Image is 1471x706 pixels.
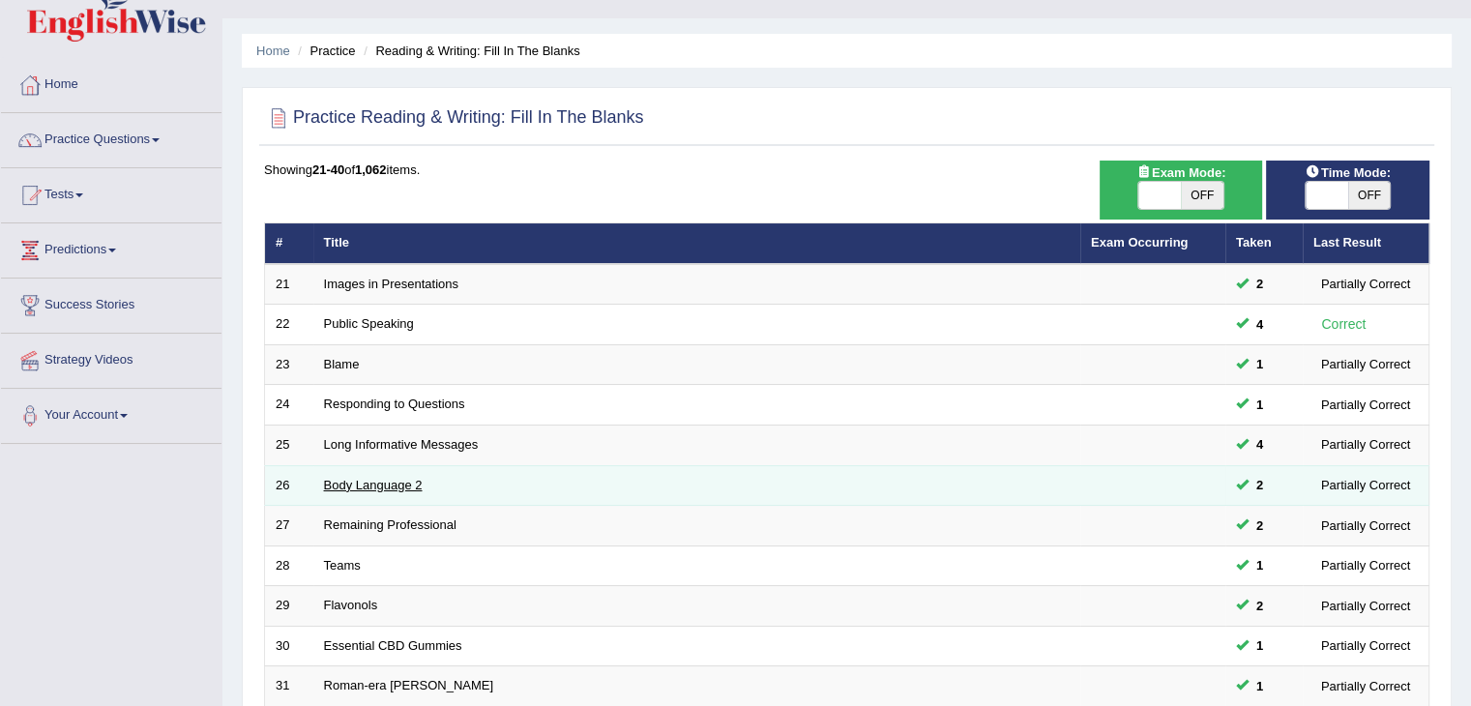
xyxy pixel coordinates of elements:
[1,334,221,382] a: Strategy Videos
[324,558,361,573] a: Teams
[1313,274,1418,294] div: Partially Correct
[1249,596,1271,616] span: You can still take this question
[324,357,360,371] a: Blame
[265,426,313,466] td: 25
[1313,515,1418,536] div: Partially Correct
[1225,223,1303,264] th: Taken
[324,638,462,653] a: Essential CBD Gummies
[265,344,313,385] td: 23
[1313,555,1418,575] div: Partially Correct
[264,103,644,132] h2: Practice Reading & Writing: Fill In The Blanks
[1303,223,1429,264] th: Last Result
[265,223,313,264] th: #
[1,389,221,437] a: Your Account
[1,58,221,106] a: Home
[1,168,221,217] a: Tests
[1,223,221,272] a: Predictions
[359,42,579,60] li: Reading & Writing: Fill In The Blanks
[1249,515,1271,536] span: You can still take this question
[1313,395,1418,415] div: Partially Correct
[1129,162,1233,183] span: Exam Mode:
[312,162,344,177] b: 21-40
[1100,161,1263,220] div: Show exams occurring in exams
[1313,635,1418,656] div: Partially Correct
[1348,182,1391,209] span: OFF
[265,385,313,426] td: 24
[1,279,221,327] a: Success Stories
[1091,235,1188,250] a: Exam Occurring
[265,264,313,305] td: 21
[265,586,313,627] td: 29
[265,305,313,345] td: 22
[1249,274,1271,294] span: You can still take this question
[1298,162,1398,183] span: Time Mode:
[1249,555,1271,575] span: You can still take this question
[293,42,355,60] li: Practice
[1313,596,1418,616] div: Partially Correct
[1313,475,1418,495] div: Partially Correct
[324,478,423,492] a: Body Language 2
[324,397,465,411] a: Responding to Questions
[1249,354,1271,374] span: You can still take this question
[1,113,221,162] a: Practice Questions
[324,598,378,612] a: Flavonols
[264,161,1429,179] div: Showing of items.
[1249,395,1271,415] span: You can still take this question
[265,506,313,546] td: 27
[1249,434,1271,455] span: You can still take this question
[265,545,313,586] td: 28
[313,223,1080,264] th: Title
[1313,676,1418,696] div: Partially Correct
[1313,434,1418,455] div: Partially Correct
[324,517,456,532] a: Remaining Professional
[1249,676,1271,696] span: You can still take this question
[1181,182,1223,209] span: OFF
[1249,475,1271,495] span: You can still take this question
[1249,314,1271,335] span: You can still take this question
[1313,354,1418,374] div: Partially Correct
[355,162,387,177] b: 1,062
[324,678,494,692] a: Roman-era [PERSON_NAME]
[1313,313,1374,336] div: Correct
[256,44,290,58] a: Home
[324,316,414,331] a: Public Speaking
[265,465,313,506] td: 26
[324,437,479,452] a: Long Informative Messages
[1249,635,1271,656] span: You can still take this question
[265,626,313,666] td: 30
[324,277,458,291] a: Images in Presentations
